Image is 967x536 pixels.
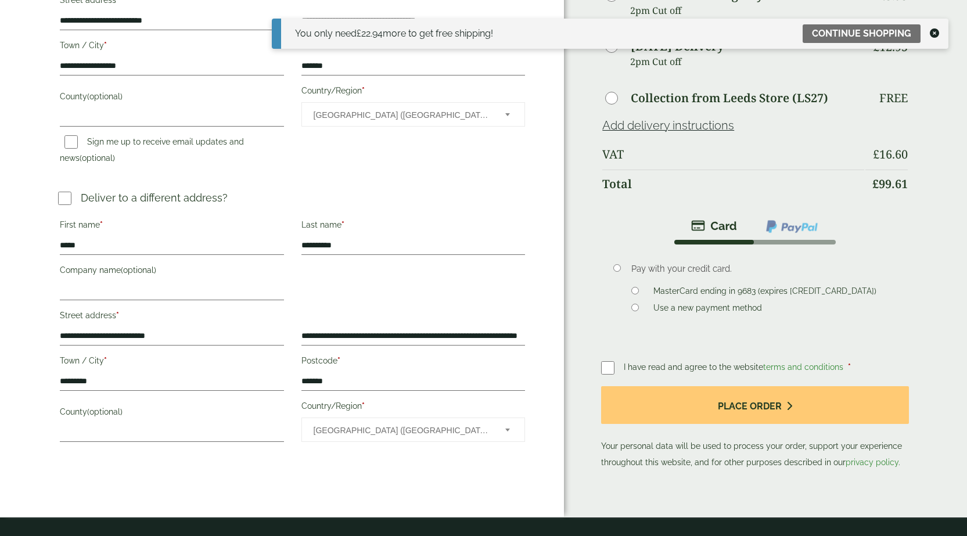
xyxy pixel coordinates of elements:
label: Last name [301,217,526,236]
span: United Kingdom (UK) [314,103,490,127]
span: Country/Region [301,418,526,442]
p: Pay with your credit card. [631,262,891,275]
span: £ [357,28,361,39]
label: Town / City [60,37,284,57]
img: stripe.png [691,219,737,233]
span: (optional) [87,92,123,101]
label: First name [60,217,284,236]
label: Use a new payment method [649,303,767,316]
label: Postcode [301,352,526,372]
p: Deliver to a different address? [81,190,228,206]
abbr: required [337,356,340,365]
a: Add delivery instructions [602,118,734,132]
label: County [60,404,284,423]
span: £ [872,176,879,192]
p: 2pm Cut off [630,2,864,19]
span: (optional) [121,265,156,275]
label: Street address [60,307,284,327]
abbr: required [104,356,107,365]
abbr: required [362,401,365,411]
label: County [60,88,284,108]
span: 22.94 [357,28,383,39]
abbr: required [848,362,851,372]
p: 2pm Cut off [630,53,864,70]
label: Country/Region [301,82,526,102]
label: Sign me up to receive email updates and news [60,137,244,166]
abbr: required [104,41,107,50]
button: Place order [601,386,909,424]
abbr: required [362,86,365,95]
label: Company name [60,262,284,282]
span: (optional) [87,407,123,416]
abbr: required [100,220,103,229]
span: United Kingdom (UK) [314,418,490,443]
th: VAT [602,141,864,168]
a: Continue shopping [803,24,921,43]
label: Town / City [60,352,284,372]
p: Free [879,91,908,105]
span: I have read and agree to the website [624,362,846,372]
a: privacy policy [846,458,898,467]
th: Total [602,170,864,198]
a: terms and conditions [763,362,843,372]
bdi: 16.60 [873,146,908,162]
img: ppcp-gateway.png [765,219,819,234]
abbr: required [341,220,344,229]
input: Sign me up to receive email updates and news(optional) [64,135,78,149]
p: Your personal data will be used to process your order, support your experience throughout this we... [601,386,909,470]
bdi: 99.61 [872,176,908,192]
abbr: required [116,311,119,320]
label: Country/Region [301,398,526,418]
div: You only need more to get free shipping! [295,27,493,41]
span: Country/Region [301,102,526,127]
span: (optional) [80,153,115,163]
label: MasterCard ending in 9683 (expires [CREDIT_CARD_DATA]) [649,286,881,299]
label: Collection from Leeds Store (LS27) [631,92,828,104]
span: £ [873,146,879,162]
